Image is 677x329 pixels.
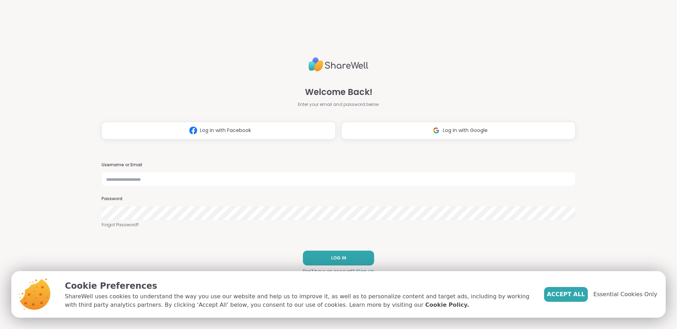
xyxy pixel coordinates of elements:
img: ShareWell Logomark [187,124,200,137]
p: ShareWell uses cookies to understand the way you use our website and help us to improve it, as we... [65,292,533,309]
span: Log in with Facebook [200,127,251,134]
img: ShareWell Logo [309,54,368,74]
a: Cookie Policy. [425,301,469,309]
span: Enter your email and password below [298,101,379,108]
span: Essential Cookies Only [593,290,657,299]
button: LOG IN [303,251,374,265]
button: Log in with Google [341,122,575,139]
a: Sign up [356,268,374,275]
span: Log in with Google [443,127,488,134]
span: Welcome Back! [305,86,372,98]
h3: Password [102,196,575,202]
span: Don't have an account? [303,268,355,275]
button: Log in with Facebook [102,122,336,139]
h3: Username or Email [102,162,575,168]
span: LOG IN [331,255,346,261]
img: ShareWell Logomark [429,124,443,137]
p: Cookie Preferences [65,280,533,292]
button: Accept All [544,287,588,302]
span: Accept All [547,290,585,299]
a: Forgot Password? [102,222,575,228]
